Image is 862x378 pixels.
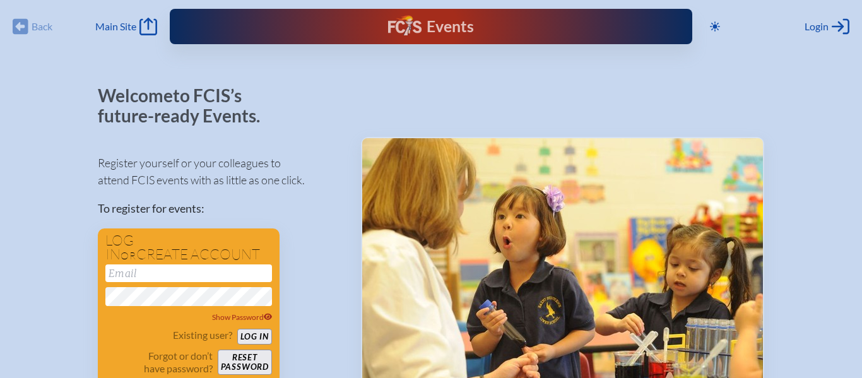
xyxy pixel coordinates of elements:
span: Login [805,20,829,33]
div: FCIS Events — Future ready [321,15,541,38]
p: Forgot or don’t have password? [105,350,213,375]
p: Existing user? [173,329,232,341]
a: Main Site [95,18,157,35]
p: Register yourself or your colleagues to attend FCIS events with as little as one click. [98,155,341,189]
span: Main Site [95,20,136,33]
button: Resetpassword [218,350,272,375]
span: or [121,249,136,262]
input: Email [105,264,272,282]
p: To register for events: [98,200,341,217]
p: Welcome to FCIS’s future-ready Events. [98,86,275,126]
button: Log in [237,329,272,345]
span: Show Password [212,312,273,322]
h1: Log in create account [105,233,272,262]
